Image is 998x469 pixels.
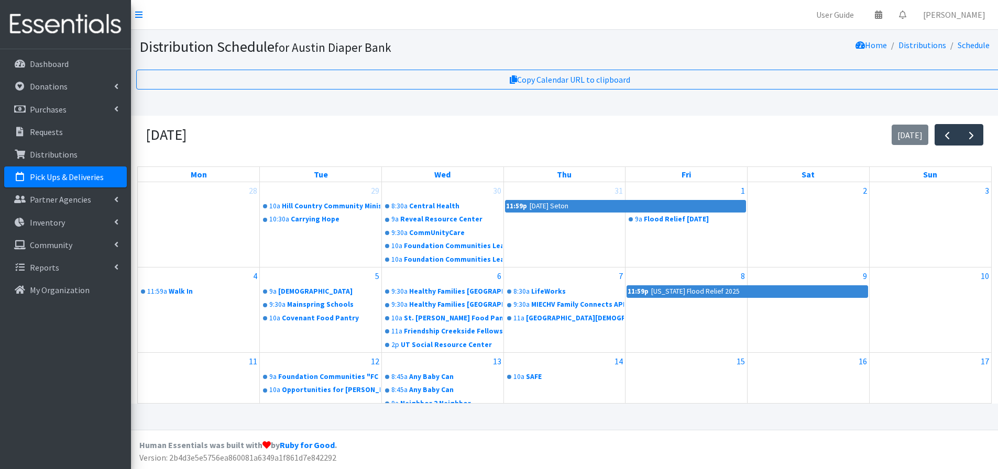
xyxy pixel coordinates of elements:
td: August 4, 2025 [138,267,260,353]
a: Dashboard [4,53,127,74]
p: Purchases [30,104,67,115]
div: 8:30a [513,286,530,297]
a: August 12, 2025 [369,353,381,370]
button: Previous month [935,124,959,146]
a: 10aFoundation Communities Learning Centers [383,240,502,252]
a: 10aFoundation Communities Learning Centers [383,253,502,266]
a: August 14, 2025 [612,353,625,370]
a: 11:59p[DATE] Seton [505,200,746,213]
div: 11:59a [147,286,167,297]
a: July 31, 2025 [612,182,625,199]
div: 10a [269,201,280,211]
td: August 12, 2025 [260,352,382,425]
a: 9aReveal Resource Center [383,213,502,226]
p: Reports [30,262,59,273]
div: 10a [391,254,402,265]
div: Neighbor 2 Neighbor [400,398,502,409]
div: 8:45a [391,385,408,395]
a: Purchases [4,99,127,120]
a: August 11, 2025 [247,353,259,370]
div: 11a [391,326,402,337]
div: 10a [391,241,402,251]
a: July 30, 2025 [491,182,503,199]
a: August 2, 2025 [861,182,869,199]
a: 11:59p[US_STATE] Flood Relief 2025 [627,285,868,298]
div: 9a [635,214,642,225]
a: Monday [189,167,209,182]
div: St. [PERSON_NAME] Food Pantry [404,313,502,323]
a: August 13, 2025 [491,353,503,370]
p: Distributions [30,149,78,160]
a: 10aSAFE [505,371,624,383]
div: Friendship Creekside Fellowship [404,326,502,337]
a: 8:45aAny Baby Can [383,371,502,383]
a: 9:30aHealthy Families [GEOGRAPHIC_DATA] [383,285,502,298]
a: Inventory [4,212,127,233]
a: 8:30aLifeWorks [505,285,624,298]
a: August 7, 2025 [617,267,625,284]
a: 9:30aCommUnityCare [383,227,502,239]
div: 10a [391,313,402,323]
a: Distributions [4,144,127,165]
div: 9:30a [269,299,286,310]
p: Donations [30,81,68,92]
a: Requests [4,121,127,142]
a: Saturday [799,167,817,182]
td: August 17, 2025 [869,352,991,425]
a: August 9, 2025 [861,267,869,284]
a: August 3, 2025 [983,182,991,199]
a: 10aCovenant Food Pantry [261,312,380,325]
div: Foundation Communities Learning Centers [404,254,502,265]
small: for Austin Diaper Bank [275,40,391,55]
a: July 29, 2025 [369,182,381,199]
a: 11aFriendship Creekside Fellowship [383,325,502,338]
div: 10a [269,313,280,323]
div: Any Baby Can [409,385,502,395]
a: Friday [679,167,693,182]
div: Mainspring Schools [287,299,380,310]
div: 10a [269,385,280,395]
a: My Organization [4,280,127,300]
span: Version: 2b4d3e5e5756ea860081a6349a1f861d7e842292 [139,452,336,463]
div: Flood Relief [DATE] [644,214,746,225]
h2: [DATE] [146,126,187,144]
a: Pick Ups & Deliveries [4,166,127,187]
a: Thursday [555,167,574,182]
div: Carrying Hope [291,214,380,225]
div: SAFE [526,372,624,382]
strong: Human Essentials was built with by . [139,440,337,450]
div: Foundation Communities Learning Centers [404,241,502,251]
a: 10:30aCarrying Hope [261,213,380,226]
div: 10:30a [269,214,289,225]
a: 9aNeighbor 2 Neighbor [383,397,502,410]
a: July 28, 2025 [247,182,259,199]
td: August 13, 2025 [381,352,503,425]
a: 2pUT Social Resource Center [383,339,502,351]
td: August 5, 2025 [260,267,382,353]
td: August 7, 2025 [503,267,626,353]
div: Hill Country Community Ministries [282,201,380,211]
a: 9a[DEMOGRAPHIC_DATA] [261,285,380,298]
div: Reveal Resource Center [400,214,502,225]
div: 11:59p [627,286,649,297]
a: Reports [4,257,127,278]
div: [GEOGRAPHIC_DATA][DEMOGRAPHIC_DATA] [526,313,624,323]
div: Any Baby Can [409,372,502,382]
div: 9:30a [391,286,408,297]
a: Donations [4,76,127,97]
a: August 4, 2025 [251,267,259,284]
div: 9:30a [513,299,530,310]
a: User Guide [808,4,862,25]
div: 8:30a [391,201,408,211]
a: August 5, 2025 [373,267,381,284]
div: Foundation Communities "FC CHI" [278,372,380,382]
td: July 31, 2025 [503,182,626,267]
a: 8:30aCentral Health [383,200,502,213]
img: HumanEssentials [4,7,127,42]
div: 11a [513,313,524,323]
div: UT Social Resource Center [401,340,502,350]
a: 10aSt. [PERSON_NAME] Food Pantry [383,312,502,325]
a: Community [4,234,127,255]
div: MIECHV Family Connects APH - [GEOGRAPHIC_DATA] [531,299,624,310]
div: 9a [269,286,277,297]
